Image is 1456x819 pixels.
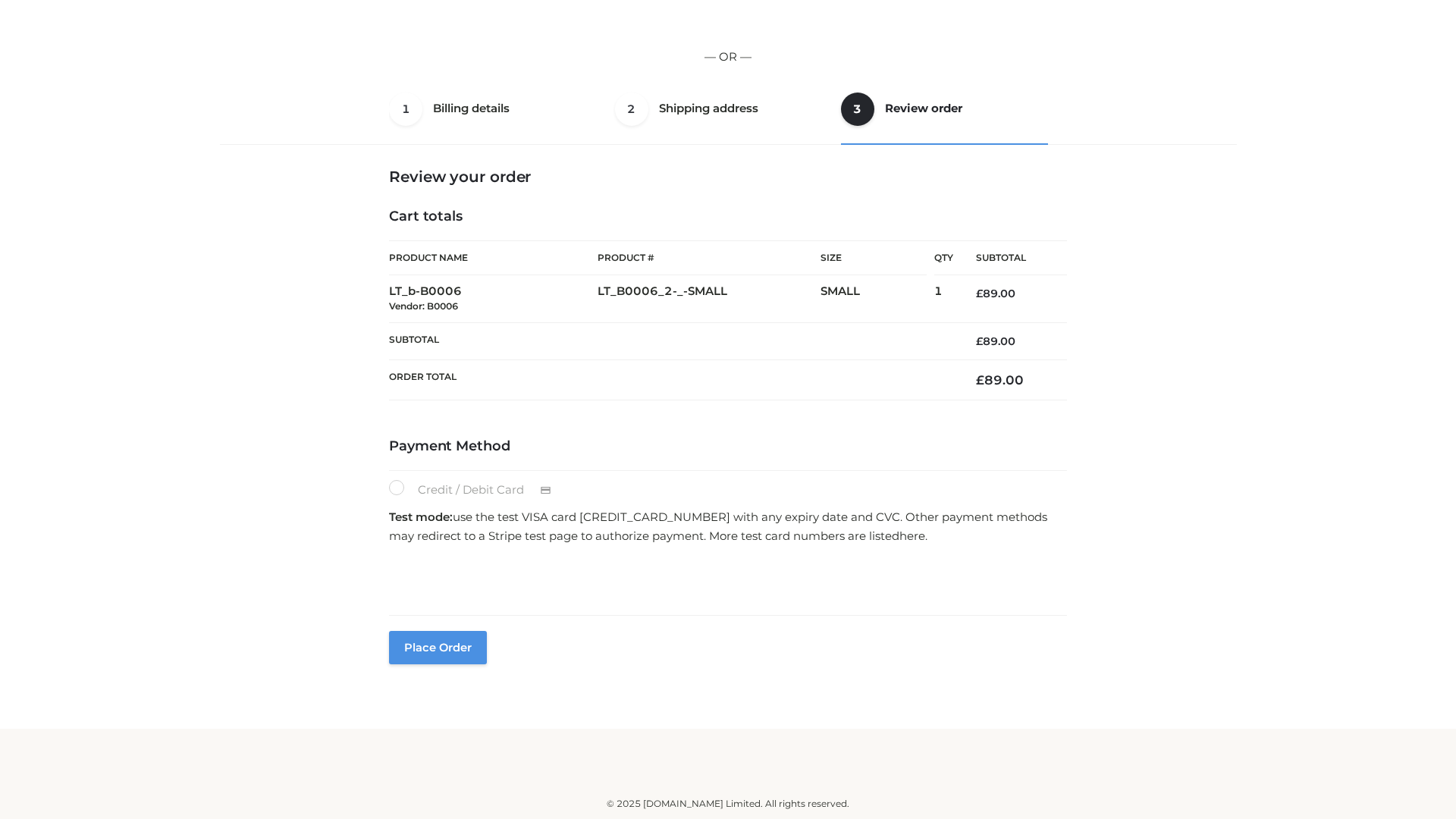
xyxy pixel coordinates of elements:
[821,275,934,323] td: SMALL
[389,275,598,323] td: LT_b-B0006
[386,551,1064,606] iframe: Secure payment input frame
[389,631,487,664] button: Place order
[389,360,953,400] th: Order Total
[389,322,953,359] th: Subtotal
[389,168,1067,186] h3: Review your order
[598,240,821,275] th: Product #
[389,240,598,275] th: Product Name
[934,240,953,275] th: Qty
[389,209,1067,225] h4: Cart totals
[976,372,1024,388] bdi: 89.00
[389,300,458,312] small: Vendor: B0006
[899,529,925,543] a: here
[976,287,983,300] span: £
[934,275,953,323] td: 1
[532,482,560,500] img: Credit / Debit Card
[976,334,983,348] span: £
[389,480,567,500] label: Credit / Debit Card
[389,438,1067,455] h4: Payment Method
[976,372,984,388] span: £
[389,507,1067,546] p: use the test VISA card [CREDIT_CARD_NUMBER] with any expiry date and CVC. Other payment methods m...
[389,510,453,524] strong: Test mode:
[598,275,821,323] td: LT_B0006_2-_-SMALL
[225,47,1231,67] p: — OR —
[953,241,1067,275] th: Subtotal
[225,796,1231,811] div: © 2025 [DOMAIN_NAME] Limited. All rights reserved.
[976,287,1015,300] bdi: 89.00
[821,241,927,275] th: Size
[976,334,1015,348] bdi: 89.00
